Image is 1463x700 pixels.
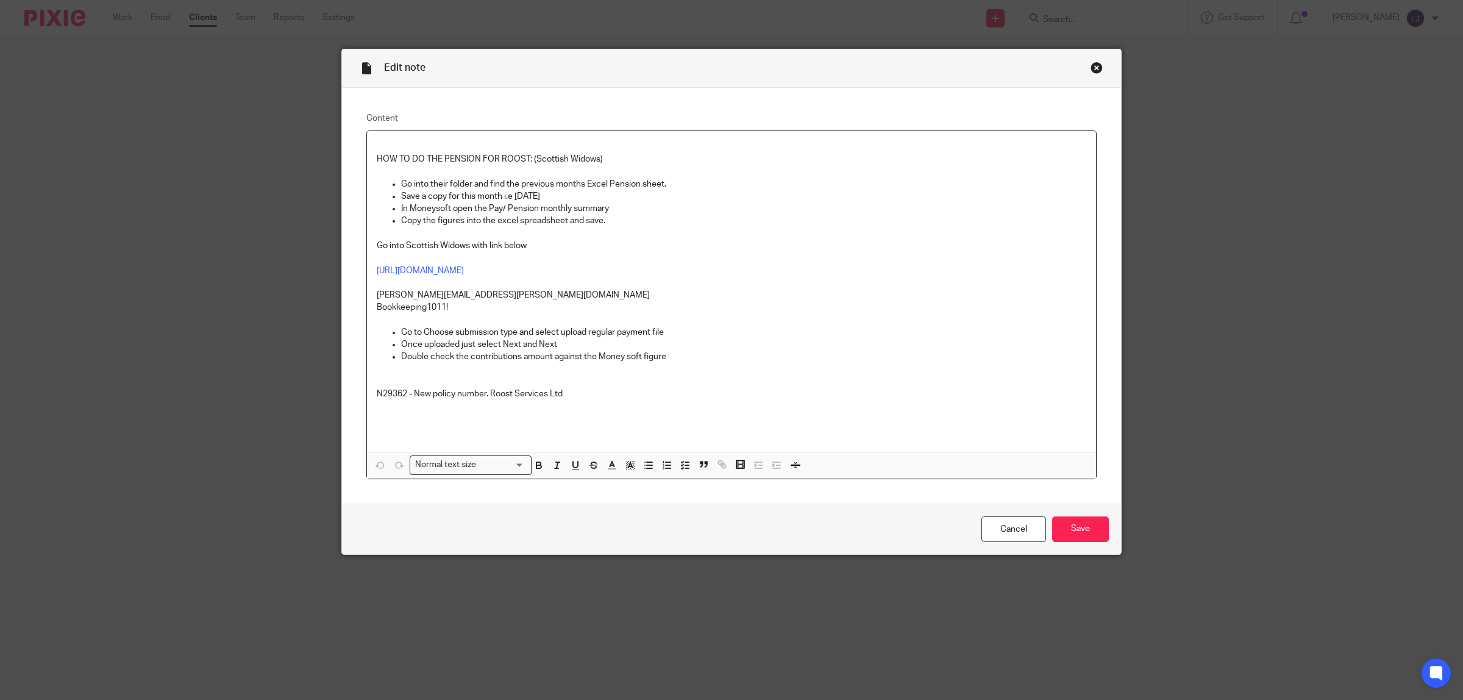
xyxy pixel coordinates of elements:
[377,240,1086,252] p: Go into Scottish Widows with link below
[377,153,1086,165] p: HOW TO DO THE PENSION FOR ROOST: (Scottish Widows)
[401,202,1086,215] p: In Moneysoft open the Pay/ Pension monthly summary
[981,516,1046,543] a: Cancel
[377,266,464,275] a: [URL][DOMAIN_NAME]
[401,215,1086,227] p: Copy the figures into the excel spreadsheet and save.
[401,338,1086,351] p: Once uploaded just select Next and Next
[377,388,1086,400] p: N29362 - New policy number. Roost Services Ltd
[401,178,1086,190] p: Go into their folder and find the previous months Excel Pension sheet,
[480,459,524,471] input: Search for option
[401,190,1086,202] p: Save a copy for this month i.e [DATE]
[401,351,1086,363] p: Double check the contributions amount against the Money soft figure
[401,326,1086,338] p: Go to Choose submission type and select upload regular payment file
[384,63,425,73] span: Edit note
[1052,516,1109,543] input: Save
[413,459,479,471] span: Normal text size
[377,301,1086,313] p: Bookkeeping1011!
[377,289,1086,301] p: [PERSON_NAME][EMAIL_ADDRESS][PERSON_NAME][DOMAIN_NAME]
[410,455,532,474] div: Search for option
[366,112,1097,124] label: Content
[1091,62,1103,74] div: Close this dialog window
